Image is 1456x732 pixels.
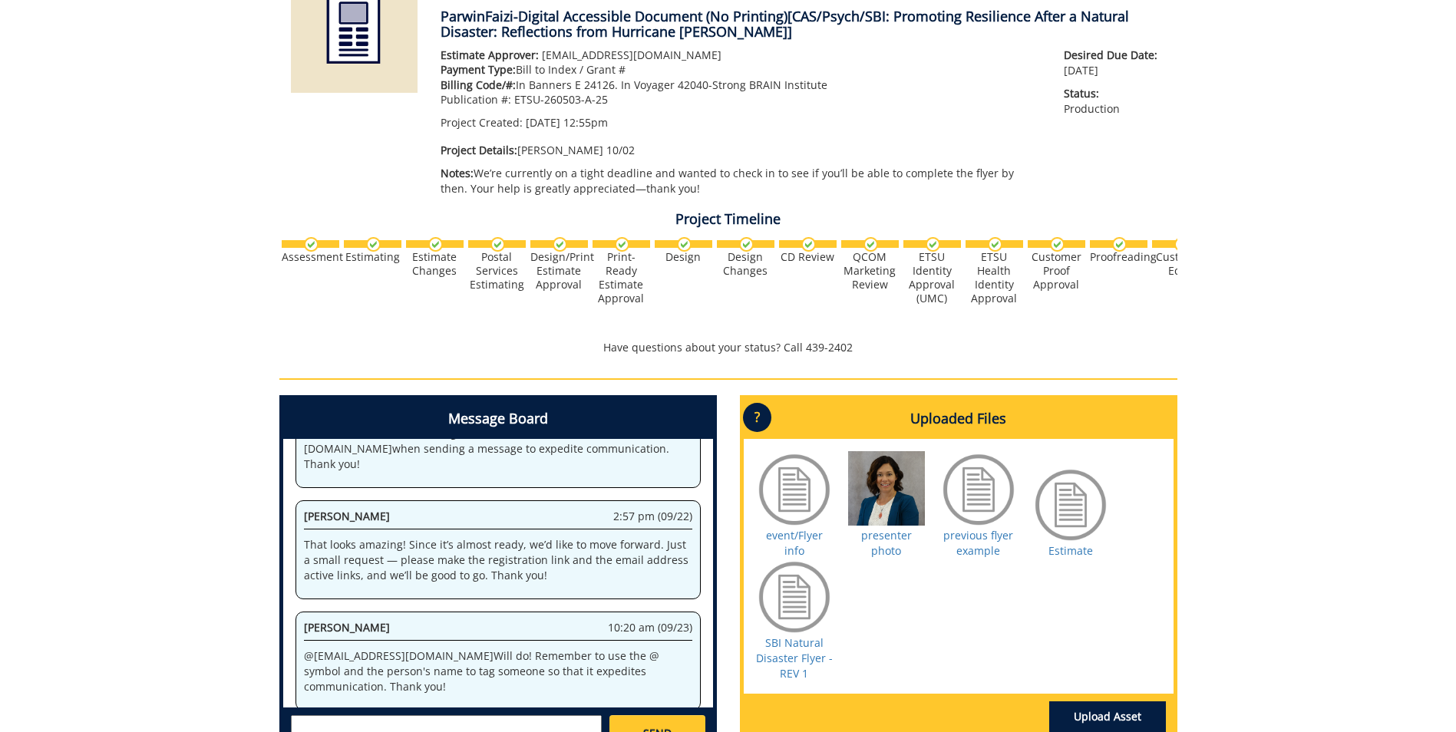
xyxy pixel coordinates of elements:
span: [DATE] 12:55pm [526,115,608,130]
span: Desired Due Date: [1064,48,1165,63]
span: [CAS/Psych/SBI: Promoting Resilience After a Natural Disaster: Reflections from Hurricane [PERSON... [441,7,1129,41]
a: event/Flyer info [766,528,823,558]
img: checkmark [863,237,878,252]
div: Postal Services Estimating [468,250,526,292]
img: checkmark [428,237,443,252]
p: ? [743,403,771,432]
img: checkmark [615,237,629,252]
div: Estimating [344,250,401,264]
p: Have questions about your status? Call 439-2402 [279,340,1177,355]
span: Estimate Approver: [441,48,539,62]
span: Notes: [441,166,474,180]
img: checkmark [553,237,567,252]
span: Project Details: [441,143,517,157]
span: Status: [1064,86,1165,101]
span: Publication #: [441,92,511,107]
p: In Banners E 24126. In Voyager 42040-Strong BRAIN Institute [441,77,1042,93]
div: Design Changes [717,250,774,278]
div: Customer Proof Approval [1028,250,1085,292]
span: [PERSON_NAME] [304,620,390,635]
img: checkmark [801,237,816,252]
p: [PERSON_NAME] 10/02 [441,143,1042,158]
img: checkmark [926,237,940,252]
h4: ParwinFaizi-Digital Accessible Document (No Printing) [441,9,1166,40]
a: presenter photo [861,528,912,558]
div: Print-Ready Estimate Approval [593,250,650,305]
h4: Uploaded Files [744,399,1174,439]
a: Upload Asset [1049,701,1166,732]
img: checkmark [1174,237,1189,252]
div: Assessment [282,250,339,264]
img: checkmark [1050,237,1065,252]
a: previous flyer example [943,528,1013,558]
p: @ [EMAIL_ADDRESS][DOMAIN_NAME] I just sent you the proof. Do you still need it canceled? --Please... [304,411,692,472]
p: That looks amazing! Since it’s almost ready, we’d like to move forward. Just a small request — pl... [304,537,692,583]
span: Billing Code/#: [441,77,516,92]
div: Design [655,250,712,264]
p: We’re currently on a tight deadline and wanted to check in to see if you’ll be able to complete t... [441,166,1042,196]
div: ETSU Identity Approval (UMC) [903,250,961,305]
img: checkmark [1112,237,1127,252]
div: Estimate Changes [406,250,464,278]
p: [EMAIL_ADDRESS][DOMAIN_NAME] [441,48,1042,63]
img: checkmark [366,237,381,252]
img: checkmark [988,237,1002,252]
h4: Message Board [283,399,713,439]
a: Estimate [1048,543,1093,558]
div: Proofreading [1090,250,1147,264]
span: [PERSON_NAME] [304,509,390,523]
img: checkmark [739,237,754,252]
p: [DATE] [1064,48,1165,78]
p: @ [EMAIL_ADDRESS][DOMAIN_NAME] Will do! Remember to use the @ symbol and the person's name to tag... [304,648,692,694]
span: Project Created: [441,115,523,130]
div: Customer Edits [1152,250,1210,278]
img: checkmark [677,237,692,252]
p: Production [1064,86,1165,117]
span: 2:57 pm (09/22) [613,509,692,524]
span: ETSU-260503-A-25 [514,92,608,107]
a: SBI Natural Disaster Flyer - REV 1 [756,635,833,681]
div: ETSU Health Identity Approval [966,250,1023,305]
p: Bill to Index / Grant # [441,62,1042,77]
span: 10:20 am (09/23) [608,620,692,635]
img: checkmark [304,237,319,252]
span: Payment Type: [441,62,516,77]
div: QCOM Marketing Review [841,250,899,292]
h4: Project Timeline [279,212,1177,227]
div: CD Review [779,250,837,264]
div: Design/Print Estimate Approval [530,250,588,292]
img: checkmark [490,237,505,252]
